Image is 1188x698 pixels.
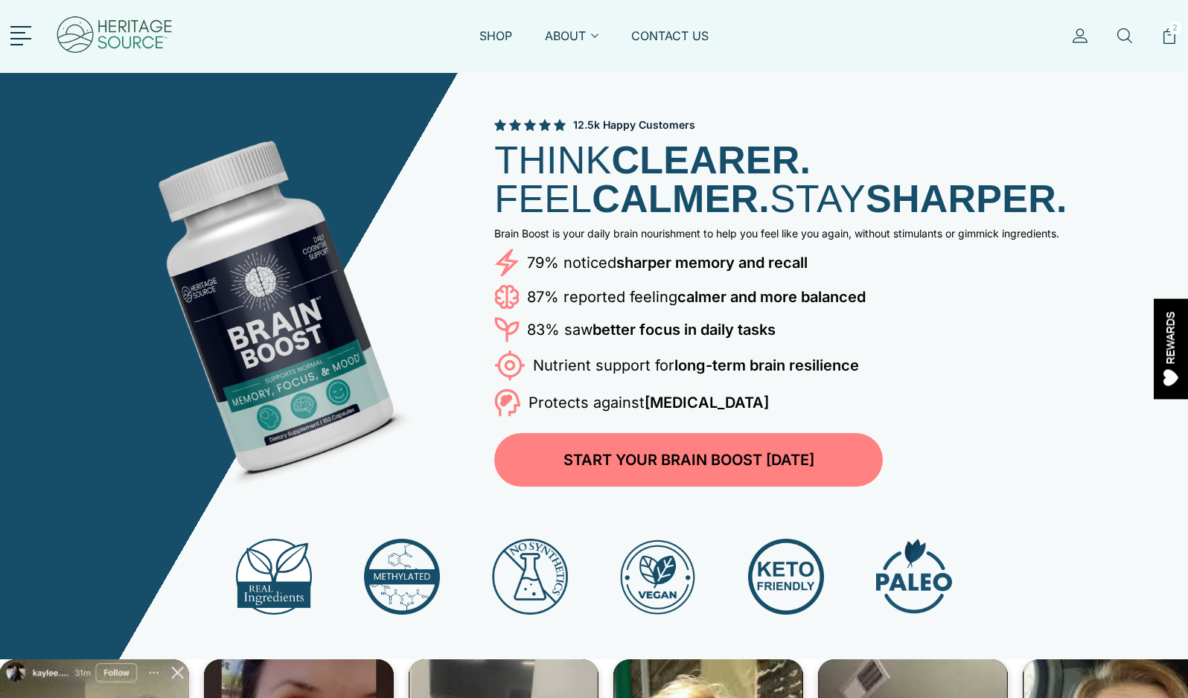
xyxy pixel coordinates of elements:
[236,539,312,615] img: Real Ingredients
[866,177,1067,220] strong: SHARPER.
[592,177,770,220] strong: CALMER.
[545,28,598,62] a: ABOUT
[620,539,696,615] img: Vegan
[494,433,883,487] a: START YOUR BRAIN BOOST [DATE]
[55,7,174,65] img: Heritage Source
[527,251,808,275] p: 79% noticed
[645,394,769,412] strong: [MEDICAL_DATA]
[68,100,473,505] img: Brain Boost Bottle
[573,118,695,132] span: 12.5k Happy Customers
[527,285,866,309] p: 87% reported feeling
[876,539,952,615] img: Paleo Friendly
[748,539,824,615] img: Keto Friendly
[616,254,808,272] strong: sharper memory and recall
[593,321,776,339] strong: better focus in daily tasks
[528,391,769,414] p: Protects against
[533,353,859,377] p: Nutrient support for
[1161,28,1178,62] a: 2
[492,539,568,615] img: No Synthetics
[1169,22,1181,34] span: 2
[479,28,512,62] a: SHOP
[364,539,440,615] img: Methylated Vitamin Bs
[677,288,866,306] strong: calmer and more balanced
[631,28,709,62] a: CONTACT US
[674,356,859,374] strong: long-term brain resilience
[494,141,1092,218] h1: THINK FEEL STAY
[494,227,1092,240] p: Brain Boost is your daily brain nourishment to help you feel like you again, without stimulants o...
[527,318,776,342] p: 83% saw
[611,138,811,182] strong: CLEARER.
